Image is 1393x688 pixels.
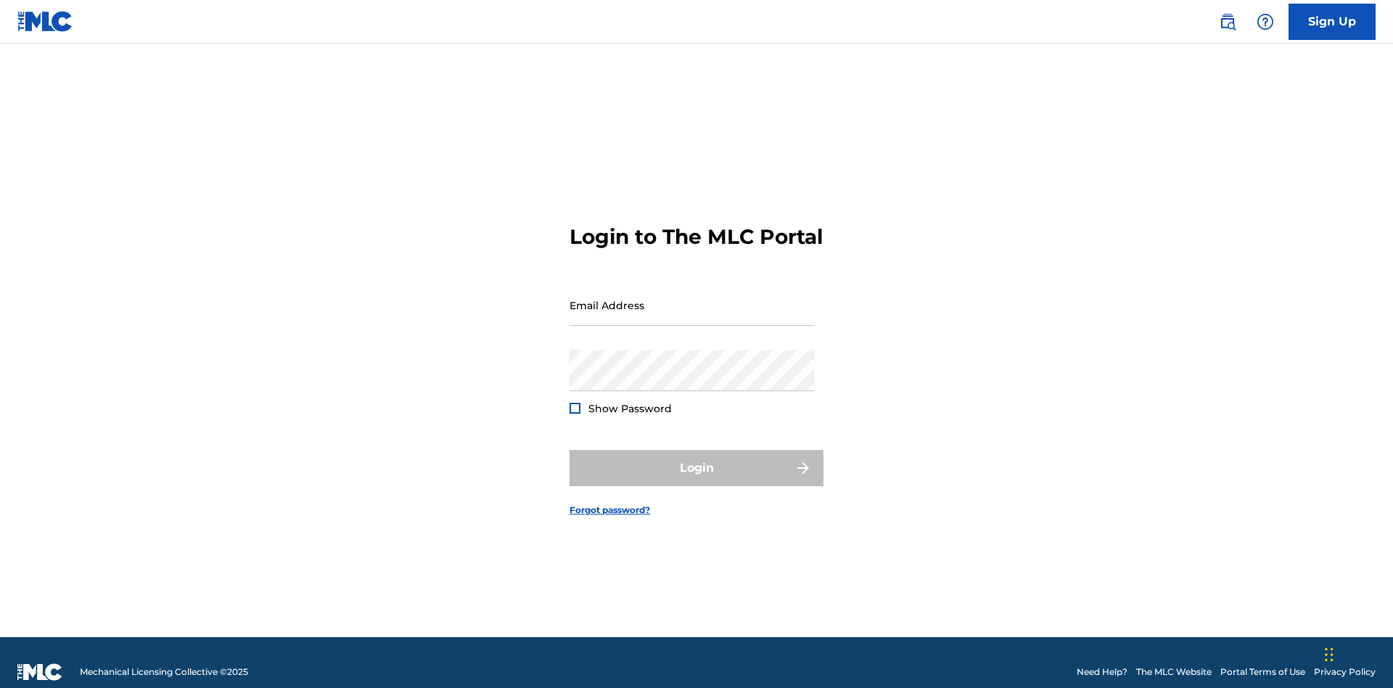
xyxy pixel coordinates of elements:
[17,11,73,32] img: MLC Logo
[570,224,823,250] h3: Login to The MLC Portal
[588,402,672,415] span: Show Password
[1251,7,1280,36] div: Help
[570,504,650,517] a: Forgot password?
[1077,666,1127,679] a: Need Help?
[1219,13,1236,30] img: search
[1136,666,1212,679] a: The MLC Website
[1289,4,1376,40] a: Sign Up
[1220,666,1305,679] a: Portal Terms of Use
[17,663,62,681] img: logo
[80,666,248,679] span: Mechanical Licensing Collective © 2025
[1213,7,1242,36] a: Public Search
[1257,13,1274,30] img: help
[1320,618,1393,688] iframe: Chat Widget
[1314,666,1376,679] a: Privacy Policy
[1325,633,1334,676] div: Drag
